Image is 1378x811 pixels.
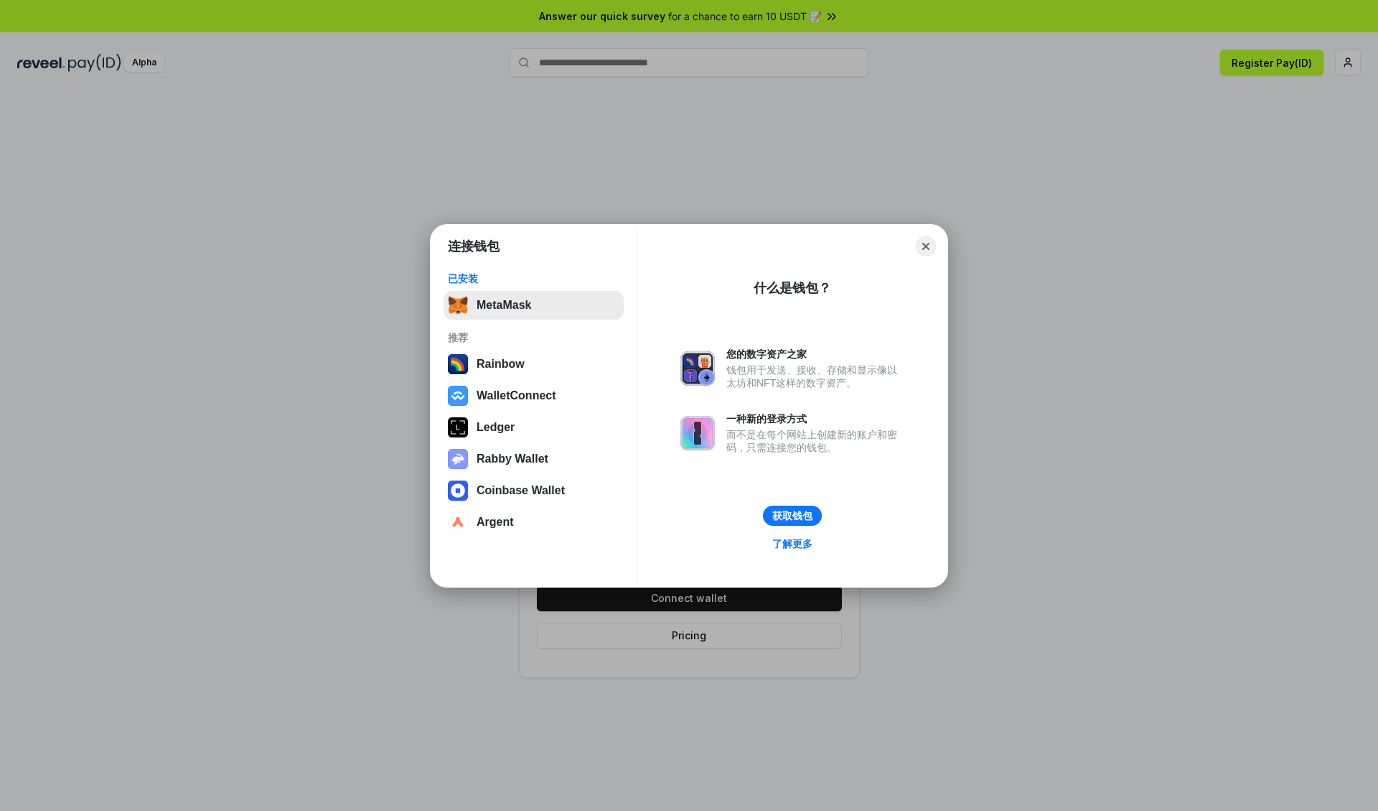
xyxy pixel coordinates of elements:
[726,428,904,454] div: 而不是在每个网站上创建新的账户和密码，只需连接您的钱包。
[444,413,624,442] button: Ledger
[448,481,468,501] img: svg+xml,%3Csvg%20width%3D%2228%22%20height%3D%2228%22%20viewBox%3D%220%200%2028%2028%22%20fill%3D...
[448,238,500,255] h1: 连接钱包
[448,449,468,469] img: svg+xml,%3Csvg%20xmlns%3D%22http%3A%2F%2Fwww.w3.org%2F2000%2Fsvg%22%20fill%3D%22none%22%20viewBox...
[444,350,624,379] button: Rainbow
[477,358,525,371] div: Rainbow
[477,453,548,465] div: Rabby Wallet
[448,272,619,285] div: 已安装
[763,506,822,526] button: 获取钱包
[444,508,624,537] button: Argent
[726,348,904,361] div: 您的数字资产之家
[477,421,515,434] div: Ledger
[477,484,565,497] div: Coinbase Wallet
[477,516,514,529] div: Argent
[726,412,904,425] div: 一种新的登录方式
[444,291,624,320] button: MetaMask
[772,537,812,550] div: 了解更多
[444,445,624,473] button: Rabby Wallet
[916,236,936,256] button: Close
[444,476,624,505] button: Coinbase Wallet
[448,354,468,374] img: svg+xml,%3Csvg%20width%3D%22120%22%20height%3D%22120%22%20viewBox%3D%220%200%20120%20120%22%20fil...
[680,351,715,386] img: svg+xml,%3Csvg%20xmlns%3D%22http%3A%2F%2Fwww.w3.org%2F2000%2Fsvg%22%20fill%3D%22none%22%20viewBox...
[772,509,812,522] div: 获取钱包
[477,299,531,312] div: MetaMask
[448,386,468,406] img: svg+xml,%3Csvg%20width%3D%2228%22%20height%3D%2228%22%20viewBox%3D%220%200%2028%2028%22%20fill%3D...
[477,389,556,402] div: WalletConnect
[754,279,831,297] div: 什么是钱包？
[448,295,468,315] img: svg+xml,%3Csvg%20fill%3D%22none%22%20height%3D%2233%22%20viewBox%3D%220%200%2035%2033%22%20width%...
[680,416,715,450] img: svg+xml,%3Csvg%20xmlns%3D%22http%3A%2F%2Fwww.w3.org%2F2000%2Fsvg%22%20fill%3D%22none%22%20viewBox...
[764,534,821,553] a: 了解更多
[448,512,468,532] img: svg+xml,%3Csvg%20width%3D%2228%22%20height%3D%2228%22%20viewBox%3D%220%200%2028%2028%22%20fill%3D...
[444,381,624,410] button: WalletConnect
[726,363,904,389] div: 钱包用于发送、接收、存储和显示像以太坊和NFT这样的数字资产。
[448,417,468,437] img: svg+xml,%3Csvg%20xmlns%3D%22http%3A%2F%2Fwww.w3.org%2F2000%2Fsvg%22%20width%3D%2228%22%20height%3...
[448,331,619,344] div: 推荐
